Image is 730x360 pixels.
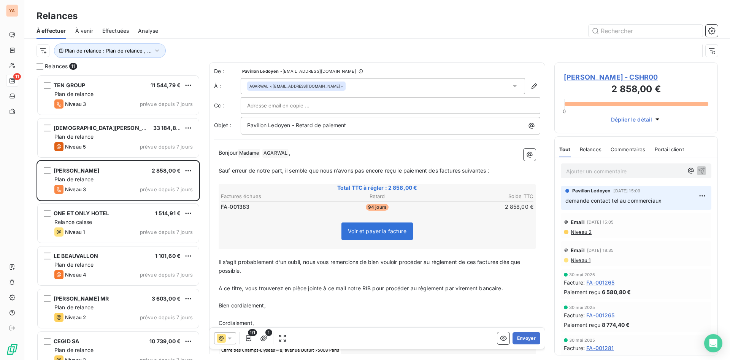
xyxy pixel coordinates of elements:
div: <[EMAIL_ADDRESS][DOMAIN_NAME]> [249,83,343,89]
span: Déplier le détail [611,115,652,123]
th: Factures échues [221,192,324,200]
span: Bonjour [219,149,238,156]
span: demande contact tel au commerciaux [565,197,662,204]
span: À effectuer [36,27,66,35]
span: À venir [75,27,93,35]
input: Adresse email en copie ... [247,100,329,111]
span: 94 jours [366,204,389,211]
span: Total TTC à régler : 2 858,00 € [220,184,535,192]
span: Plan de relance [54,347,94,353]
span: 30 mai 2025 [569,272,595,277]
span: [PERSON_NAME] [54,167,99,174]
span: Niveau 3 [65,101,86,107]
span: Tout [559,146,571,152]
span: prévue depuis 7 jours [140,186,193,192]
span: Analyse [138,27,158,35]
span: FA-001265 [586,278,614,286]
span: [DATE] 18:35 [587,248,614,253]
h3: Relances [36,9,78,23]
span: CEGID SA [54,338,79,344]
span: 33 184,80 € [153,125,185,131]
span: prévue depuis 7 jours [140,272,193,278]
span: 1 514,91 € [155,210,181,216]
span: Pavillon Ledoyen [572,187,610,194]
span: Portail client [655,146,684,152]
span: FA-001281 [586,344,614,352]
span: Niveau 5 [65,144,86,150]
span: Voir et payer la facture [348,228,406,234]
span: Niveau 1 [570,257,590,263]
span: Relance caisse [54,219,92,225]
span: 11 [69,63,77,70]
span: Niveau 1 [65,229,85,235]
span: Facture : [564,344,585,352]
span: prévue depuis 7 jours [140,144,193,150]
span: TEN GROUP [54,82,85,88]
span: Objet : [214,122,231,128]
span: Niveau 2 [570,229,592,235]
span: [DEMOGRAPHIC_DATA][PERSON_NAME] [54,125,160,131]
span: 8 774,40 € [602,321,630,329]
span: 0 [563,108,566,114]
span: ONE ET ONLY HOTEL [54,210,109,216]
span: Paiement reçu [564,321,600,329]
span: Email [571,219,585,225]
span: FA-001265 [586,311,614,319]
span: Il s’agit probablement d’un oubli, nous vous remercions de bien vouloir procéder au règlement de ... [219,259,522,274]
span: Sauf erreur de notre part, il semble que nous n’avons pas encore reçu le paiement des factures su... [219,167,489,174]
label: Cc : [214,102,241,109]
span: Relances [580,146,601,152]
span: prévue depuis 7 jours [140,101,193,107]
span: Facture : [564,311,585,319]
span: AGARWAL [262,149,289,158]
button: Plan de relance : Plan de relance , ... [54,43,166,58]
span: Facture : [564,278,585,286]
span: A ce titre, vous trouverez en pièce jointe à ce mail notre RIB pour procéder au règlement par vir... [219,285,503,291]
span: , [289,149,290,156]
span: Pavillon Ledoyen [242,69,279,74]
div: YA [6,5,18,17]
span: Niveau 3 [65,186,86,192]
span: Bien cordialement, [219,302,266,309]
span: 1 [265,329,272,336]
span: De : [214,67,241,75]
span: Niveau 2 [65,314,86,320]
img: Logo LeanPay [6,343,18,355]
span: Commentaires [611,146,646,152]
span: 1/1 [248,329,257,336]
input: Rechercher [589,25,703,37]
span: prévue depuis 7 jours [140,229,193,235]
span: LE BEAUVALLON [54,253,98,259]
span: 1 101,60 € [155,253,181,259]
div: Open Intercom Messenger [704,334,722,352]
span: Madame [238,149,260,158]
span: - [EMAIL_ADDRESS][DOMAIN_NAME] [280,69,356,74]
span: [PERSON_NAME] - CSHR00 [564,72,708,82]
span: Plan de relance [54,133,94,140]
span: 11 544,79 € [151,82,181,88]
span: 6 580,80 € [602,288,631,296]
span: Cordialement, [219,320,254,326]
span: Plan de relance [54,304,94,310]
span: Email [571,247,585,253]
span: 30 mai 2025 [569,305,595,310]
span: prévue depuis 7 jours [140,314,193,320]
label: À : [214,82,241,90]
span: Plan de relance : Plan de relance , ... [65,48,152,54]
th: Solde TTC [430,192,534,200]
span: Effectuées [102,27,129,35]
span: Pavillon Ledoyen - Retard de paiement [247,122,346,128]
td: 2 858,00 € [430,203,534,211]
h3: 2 858,00 € [564,82,708,98]
span: Plan de relance [54,91,94,97]
button: Envoyer [513,332,540,344]
span: 10 739,00 € [149,338,181,344]
span: 11 [13,73,21,80]
span: [DATE] 15:09 [613,189,640,193]
span: Plan de relance [54,176,94,182]
span: [DATE] 15:05 [587,220,614,224]
span: Plan de relance [54,261,94,268]
span: Relances [45,62,68,70]
span: AGARWAL [249,83,268,89]
div: grid [36,75,200,360]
